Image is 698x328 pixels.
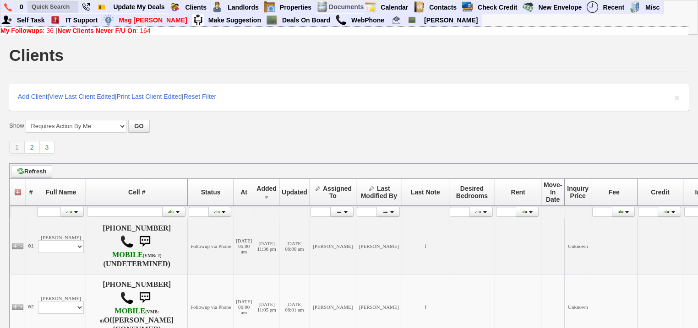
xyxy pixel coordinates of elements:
[276,1,316,13] a: Properties
[46,188,76,196] span: Full Name
[462,1,473,13] img: creditreport.png
[348,14,388,26] a: WebPhone
[13,14,49,26] a: Self Task
[192,14,204,26] img: su2.jpg
[18,93,48,100] a: Add Client
[609,188,620,196] span: Fee
[49,14,61,26] img: help2.png
[100,309,159,323] font: (VMB: #)
[62,14,102,26] a: IT Support
[26,218,36,274] td: 01
[310,218,356,274] td: [PERSON_NAME]
[411,188,440,196] span: Last Note
[120,235,134,248] img: call.png
[112,316,174,324] b: [PERSON_NAME]
[9,141,25,154] a: 1
[377,1,412,13] a: Calendar
[201,188,221,196] span: Status
[266,14,278,26] img: chalkboard.png
[40,141,55,154] a: 3
[323,185,352,199] span: Assigned To
[112,251,162,259] b: AT&T Wireless
[587,1,598,13] img: recent.png
[103,14,114,26] img: money.png
[511,188,525,196] span: Rent
[282,188,307,196] span: Updated
[361,185,397,199] span: Last Modified By
[58,27,151,34] a: New Clients Never F/U On: 164
[88,224,185,268] h4: [PHONE_NUMBER] (UNDETERMINED)
[642,1,664,13] a: Misc
[117,93,182,100] a: Print Last Client Edited
[109,1,169,13] a: Update My Deals
[544,181,562,203] span: Move-In Date
[136,232,154,251] img: sms.png
[169,1,180,13] img: clients.png
[474,1,521,13] a: Check Credit
[115,307,145,315] font: MOBILE
[28,1,78,12] input: Quick Search
[0,27,54,34] a: My Followups: 36
[456,185,488,199] span: Desired Bedrooms
[100,307,159,324] b: T-Mobile USA, Inc.
[599,1,628,13] a: Recent
[651,188,669,196] span: Credit
[25,141,40,154] a: 2
[4,3,12,11] img: phone.png
[278,14,334,26] a: Deals On Board
[26,178,36,205] th: #
[115,14,191,26] a: Msg [PERSON_NAME]
[205,14,265,26] a: Make Suggestion
[335,14,347,26] img: call.png
[224,1,263,13] a: Landlords
[365,1,376,13] img: appt_icon.png
[356,218,402,274] td: [PERSON_NAME]
[119,16,187,24] font: Msg [PERSON_NAME]
[188,218,234,274] td: Followup via Phone
[393,16,400,24] img: Renata@HomeSweetHomeProperties.com
[181,1,211,13] a: Clients
[534,1,586,13] a: New Envelope
[212,1,223,13] img: landlord.png
[234,218,254,274] td: [DATE] 06:00 am
[425,1,461,13] a: Contacts
[128,120,149,133] button: GO
[413,1,425,13] img: contact.png
[136,289,154,307] img: sms.png
[112,251,143,259] font: MOBILE
[143,253,162,258] font: (VMB: #)
[0,27,688,34] div: |
[629,1,641,13] img: officebldg.png
[120,291,134,305] img: call.png
[16,1,27,13] a: 0
[11,165,52,178] a: Refresh
[256,185,277,192] span: Added
[184,93,217,100] a: Reset Filter
[408,16,416,24] img: chalkboard.png
[254,218,279,274] td: [DATE] 11:36 pm
[420,14,481,26] a: [PERSON_NAME]
[9,47,64,64] h1: Clients
[49,93,115,100] a: View Last Client Edited
[316,1,328,13] img: docs.png
[279,218,310,274] td: [DATE] 06:00 am
[522,1,534,13] img: gmoney.png
[58,27,136,34] b: New Clients Never F/U On
[82,3,90,11] img: phone22.png
[98,3,105,11] img: Bookmark.png
[328,1,364,13] td: Documents
[1,14,12,26] img: myadd.png
[567,185,589,199] span: Inquiry Price
[9,84,689,111] div: | | |
[9,122,24,130] label: Show
[240,188,247,196] span: At
[264,1,275,13] img: properties.png
[128,188,145,196] span: Cell #
[402,218,449,274] td: f
[36,218,86,274] td: [PERSON_NAME]
[565,218,591,274] td: Unknown
[0,27,43,34] b: My Followups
